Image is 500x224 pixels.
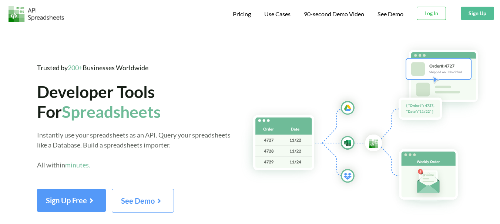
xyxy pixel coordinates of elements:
span: Trusted by Businesses Worldwide [37,64,148,72]
span: Spreadsheets [62,102,161,121]
span: Sign Up Free [46,196,97,205]
button: Sign Up Free [37,189,106,212]
span: 90-second Demo Video [304,11,364,17]
span: Instantly use your spreadsheets as an API. Query your spreadsheets like a Database. Build a sprea... [37,131,231,169]
button: See Demo [112,189,174,213]
img: Logo.png [9,6,64,22]
button: Log In [417,7,446,20]
span: See Demo [121,196,165,205]
span: minutes. [65,161,90,169]
a: See Demo [377,10,403,18]
img: Hero Spreadsheet Flow [240,41,500,215]
span: 200+ [68,64,83,72]
button: Sign Up [461,7,494,20]
a: See Demo [112,199,174,205]
span: Developer Tools For [37,82,161,121]
span: Use Cases [264,10,291,17]
span: Pricing [233,10,251,17]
